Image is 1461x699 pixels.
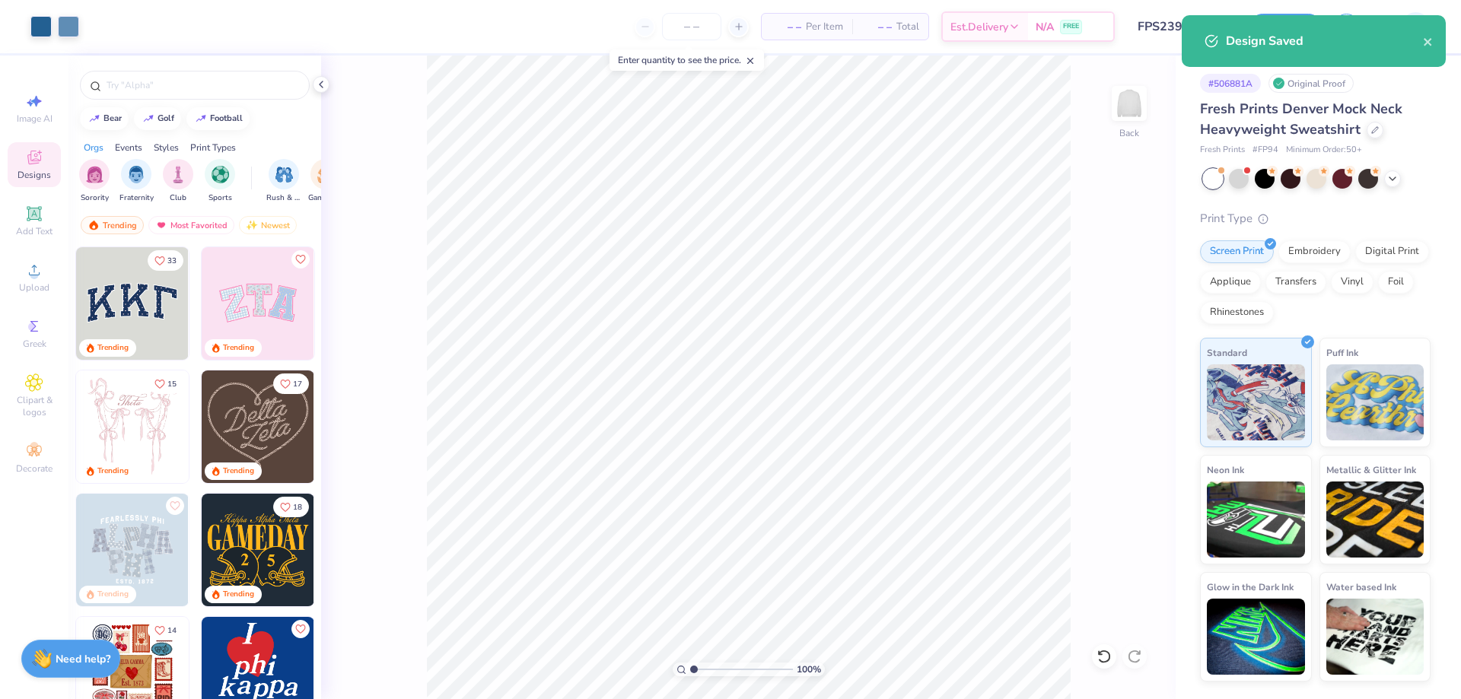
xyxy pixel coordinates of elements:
[1200,100,1402,138] span: Fresh Prints Denver Mock Neck Heavyweight Sweatshirt
[1226,32,1423,50] div: Design Saved
[1326,345,1358,361] span: Puff Ink
[291,620,310,638] button: Like
[142,114,154,123] img: trend_line.gif
[1207,364,1305,440] img: Standard
[103,114,122,122] div: bear
[56,652,110,666] strong: Need help?
[1286,144,1362,157] span: Minimum Order: 50 +
[79,159,110,204] button: filter button
[1036,19,1054,35] span: N/A
[202,494,314,606] img: b8819b5f-dd70-42f8-b218-32dd770f7b03
[208,192,232,204] span: Sports
[18,169,51,181] span: Designs
[188,370,301,483] img: d12a98c7-f0f7-4345-bf3a-b9f1b718b86e
[293,504,302,511] span: 18
[273,373,309,394] button: Like
[148,620,183,640] button: Like
[291,250,310,268] button: Like
[88,114,100,123] img: trend_line.gif
[1119,126,1139,140] div: Back
[190,141,236,154] div: Print Types
[97,342,129,354] div: Trending
[167,257,177,265] span: 33
[148,216,234,234] div: Most Favorited
[205,159,235,204] div: filter for Sports
[806,19,843,35] span: Per Item
[1200,301,1274,324] div: Rhinestones
[223,342,254,354] div: Trending
[76,247,189,360] img: 3b9aba4f-e317-4aa7-a679-c95a879539bd
[170,192,186,204] span: Club
[17,113,53,125] span: Image AI
[76,494,189,606] img: 5a4b4175-9e88-49c8-8a23-26d96782ddc6
[246,220,258,230] img: Newest.gif
[81,192,109,204] span: Sorority
[1378,271,1414,294] div: Foil
[79,159,110,204] div: filter for Sorority
[314,247,426,360] img: 5ee11766-d822-42f5-ad4e-763472bf8dcf
[8,394,61,418] span: Clipart & logos
[16,462,53,475] span: Decorate
[105,78,300,93] input: Try "Alpha"
[86,166,103,183] img: Sorority Image
[158,114,174,122] div: golf
[97,465,129,477] div: Trending
[1126,11,1238,42] input: Untitled Design
[119,159,154,204] button: filter button
[1207,579,1294,595] span: Glow in the Dark Ink
[1200,240,1274,263] div: Screen Print
[1200,271,1261,294] div: Applique
[202,247,314,360] img: 9980f5e8-e6a1-4b4a-8839-2b0e9349023c
[119,192,154,204] span: Fraternity
[308,159,343,204] button: filter button
[266,192,301,204] span: Rush & Bid
[1200,74,1261,93] div: # 506881A
[128,166,145,183] img: Fraternity Image
[223,589,254,600] div: Trending
[155,220,167,230] img: most_fav.gif
[950,19,1008,35] span: Est. Delivery
[1326,579,1396,595] span: Water based Ink
[1207,345,1247,361] span: Standard
[223,465,254,477] div: Trending
[1200,144,1245,157] span: Fresh Prints
[167,627,177,634] span: 14
[1265,271,1326,294] div: Transfers
[1326,462,1416,478] span: Metallic & Glitter Ink
[167,380,177,388] span: 15
[16,225,53,237] span: Add Text
[80,107,129,130] button: bear
[293,380,302,388] span: 17
[170,166,186,183] img: Club Image
[134,107,181,130] button: golf
[1326,481,1424,558] img: Metallic & Glitter Ink
[1278,240,1351,263] div: Embroidery
[1423,32,1434,50] button: close
[188,247,301,360] img: edfb13fc-0e43-44eb-bea2-bf7fc0dd67f9
[610,49,764,71] div: Enter quantity to see the price.
[148,373,183,394] button: Like
[266,159,301,204] button: filter button
[205,159,235,204] button: filter button
[861,19,892,35] span: – –
[119,159,154,204] div: filter for Fraternity
[148,250,183,271] button: Like
[266,159,301,204] div: filter for Rush & Bid
[1331,271,1373,294] div: Vinyl
[97,589,129,600] div: Trending
[163,159,193,204] div: filter for Club
[239,216,297,234] div: Newest
[896,19,919,35] span: Total
[81,216,144,234] div: Trending
[1200,210,1431,227] div: Print Type
[771,19,801,35] span: – –
[1207,481,1305,558] img: Neon Ink
[1253,144,1278,157] span: # FP94
[1268,74,1354,93] div: Original Proof
[662,13,721,40] input: – –
[1355,240,1429,263] div: Digital Print
[166,497,184,515] button: Like
[115,141,142,154] div: Events
[195,114,207,123] img: trend_line.gif
[275,166,293,183] img: Rush & Bid Image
